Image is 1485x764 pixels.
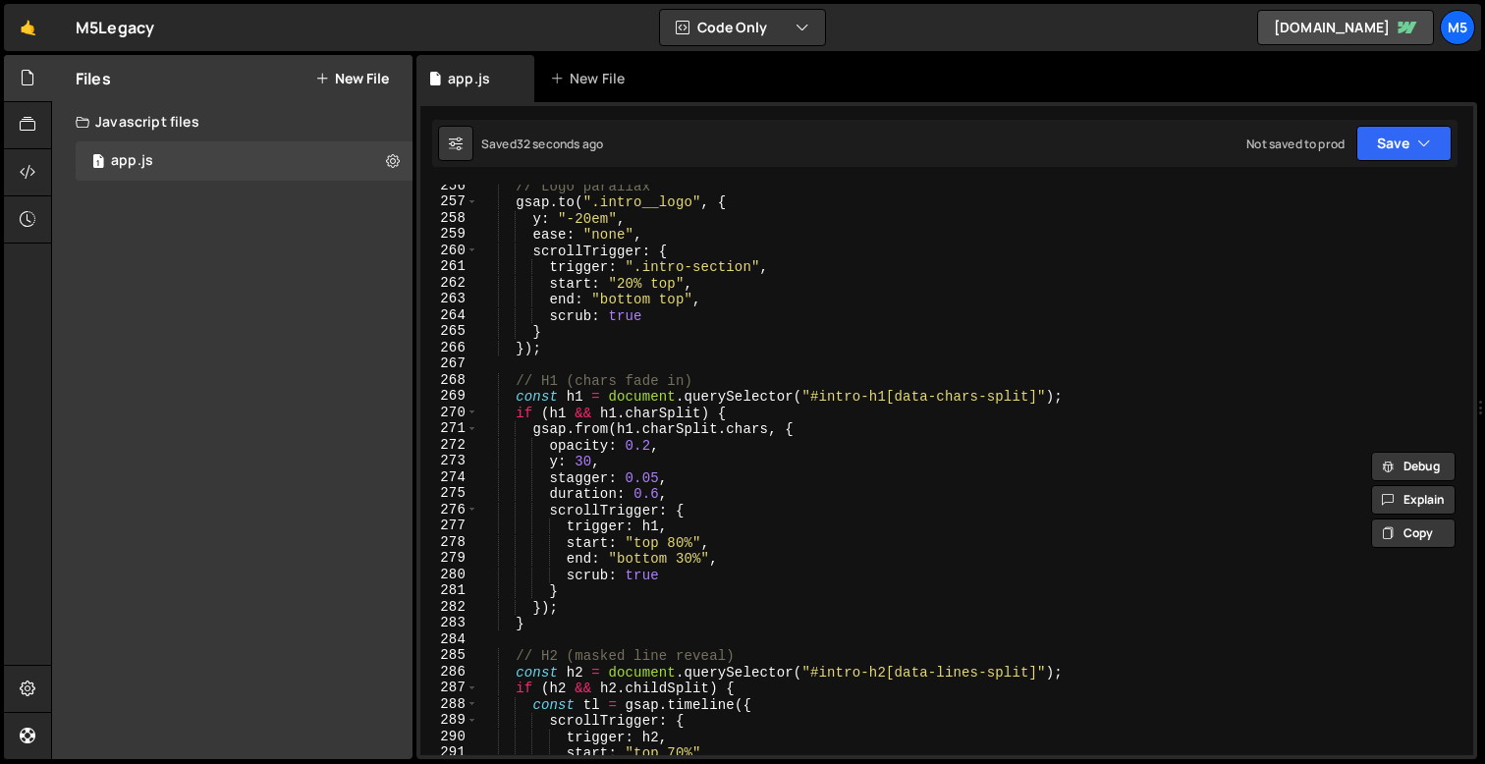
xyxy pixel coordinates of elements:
[111,152,153,170] div: app.js
[420,485,478,502] div: 275
[315,71,389,86] button: New File
[420,388,478,405] div: 269
[420,567,478,583] div: 280
[1356,126,1452,161] button: Save
[420,323,478,340] div: 265
[420,664,478,681] div: 286
[420,405,478,421] div: 270
[420,550,478,567] div: 279
[420,469,478,486] div: 274
[4,4,52,51] a: 🤙
[420,307,478,324] div: 264
[420,226,478,243] div: 259
[76,16,154,39] div: M5Legacy
[420,744,478,761] div: 291
[660,10,825,45] button: Code Only
[1371,518,1456,548] button: Copy
[420,258,478,275] div: 261
[420,291,478,307] div: 263
[420,340,478,356] div: 266
[420,518,478,534] div: 277
[92,155,104,171] span: 1
[76,141,412,181] div: 17055/46915.js
[420,193,478,210] div: 257
[420,582,478,599] div: 281
[420,453,478,469] div: 273
[517,136,603,152] div: 32 seconds ago
[420,420,478,437] div: 271
[420,712,478,729] div: 289
[420,615,478,631] div: 283
[420,647,478,664] div: 285
[420,680,478,696] div: 287
[420,355,478,372] div: 267
[550,69,632,88] div: New File
[420,534,478,551] div: 278
[52,102,412,141] div: Javascript files
[1246,136,1345,152] div: Not saved to prod
[420,502,478,518] div: 276
[448,69,490,88] div: app.js
[420,599,478,616] div: 282
[420,696,478,713] div: 288
[420,210,478,227] div: 258
[1371,485,1456,515] button: Explain
[1371,452,1456,481] button: Debug
[76,68,111,89] h2: Files
[1257,10,1434,45] a: [DOMAIN_NAME]
[420,243,478,259] div: 260
[420,275,478,292] div: 262
[420,178,478,194] div: 256
[420,631,478,648] div: 284
[420,729,478,745] div: 290
[481,136,603,152] div: Saved
[420,437,478,454] div: 272
[1440,10,1475,45] a: M5
[420,372,478,389] div: 268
